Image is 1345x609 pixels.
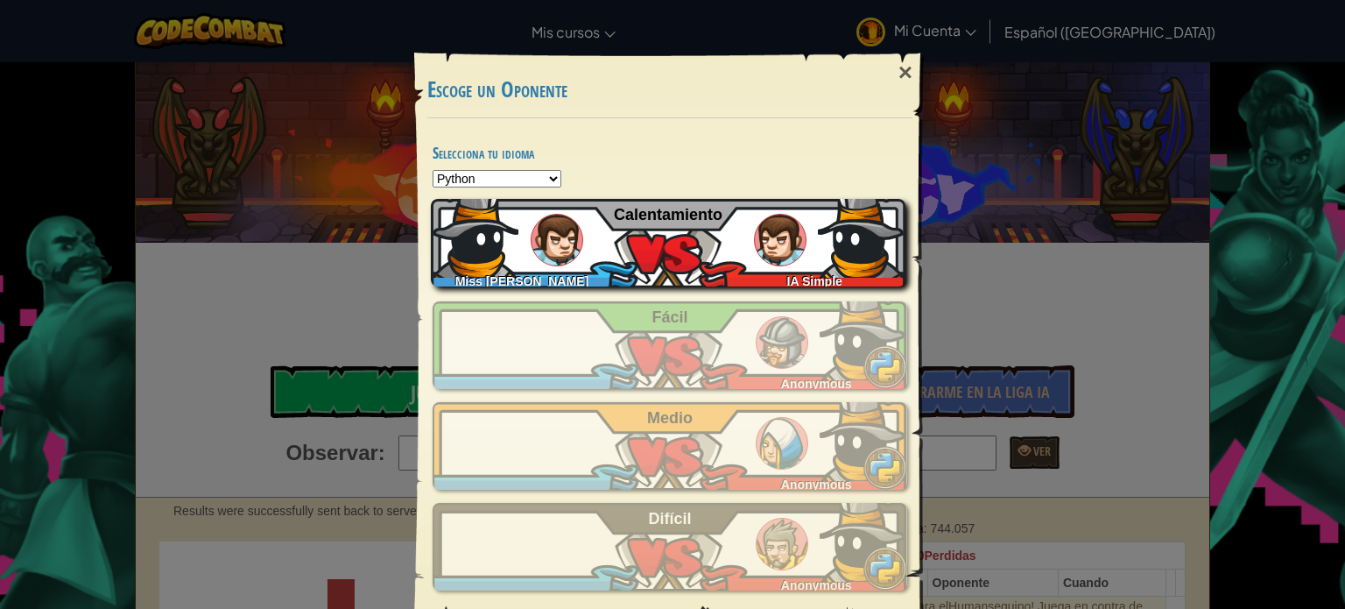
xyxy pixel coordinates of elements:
span: Anonymous [781,578,852,592]
span: IA Simple [787,274,842,288]
span: Anonymous [781,377,852,391]
img: humans_ladder_medium.png [756,417,808,470]
img: ydwmskAAAAGSURBVAMA1zIdaJYLXsYAAAAASUVORK5CYII= [820,293,907,380]
a: Miss [PERSON_NAME]IA Simple [433,199,907,287]
span: Difícil [649,510,692,528]
span: Medio [647,409,693,427]
img: humans_ladder_tutorial.png [754,214,806,266]
div: × [885,47,926,98]
span: Fácil [652,308,688,326]
a: Anonymous [433,503,907,591]
a: Anonymous [433,301,907,389]
h3: Escoge un Oponente [427,78,912,102]
img: humans_ladder_hard.png [756,518,808,570]
span: Anonymous [781,478,852,492]
h4: Selecciona tu idioma [433,145,907,161]
img: ydwmskAAAAGSURBVAMA1zIdaJYLXsYAAAAASUVORK5CYII= [431,190,518,278]
img: ydwmskAAAAGSURBVAMA1zIdaJYLXsYAAAAASUVORK5CYII= [818,190,905,278]
span: Calentamiento [614,206,722,223]
img: ydwmskAAAAGSURBVAMA1zIdaJYLXsYAAAAASUVORK5CYII= [820,494,907,582]
img: humans_ladder_easy.png [756,316,808,369]
span: Miss [PERSON_NAME] [455,274,588,288]
img: ydwmskAAAAGSURBVAMA1zIdaJYLXsYAAAAASUVORK5CYII= [820,393,907,481]
a: Anonymous [433,402,907,490]
img: humans_ladder_tutorial.png [531,214,583,266]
